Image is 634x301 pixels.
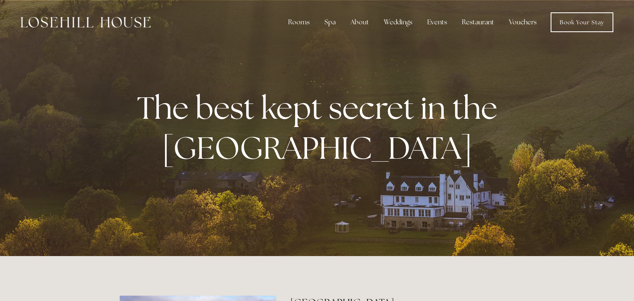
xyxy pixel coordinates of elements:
strong: The best kept secret in the [GEOGRAPHIC_DATA] [137,87,504,168]
img: Losehill House [21,17,151,28]
div: Events [421,14,454,31]
div: Weddings [377,14,419,31]
div: Spa [318,14,342,31]
a: Book Your Stay [551,12,613,32]
div: Restaurant [455,14,501,31]
div: About [344,14,376,31]
div: Rooms [282,14,316,31]
a: Vouchers [502,14,543,31]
